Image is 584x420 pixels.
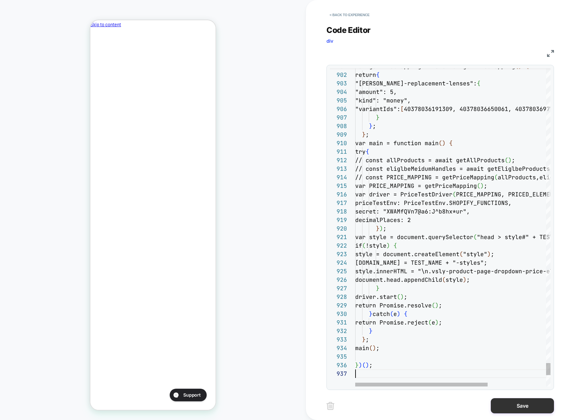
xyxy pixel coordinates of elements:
span: ( [453,191,456,198]
div: 906 [330,105,347,113]
span: var driver = PriceTestDriver [355,191,453,198]
span: ; [491,250,494,258]
span: ; [512,157,515,164]
img: fullscreen [547,50,554,57]
span: ( [473,233,477,241]
div: 916 [330,190,347,199]
span: [DOMAIN_NAME] = TEST_NAME + "-styles"; [355,259,487,266]
span: { [366,148,369,155]
span: main [355,344,369,352]
span: ) [366,361,369,369]
span: [ [400,105,404,113]
span: } [376,285,380,292]
div: 919 [330,216,347,224]
span: ; [366,131,369,138]
span: { [477,80,480,87]
span: ( [369,344,373,352]
span: ( [494,174,498,181]
div: 925 [330,267,347,275]
span: document.head.appendChild [355,276,442,283]
span: ; [369,361,373,369]
span: var PRICE_MAPPING = getPriceMapping [355,182,477,189]
span: ) [380,225,383,232]
span: PRICE_MAPPING, PRICED_ELEMENTS, [456,191,564,198]
span: ) [508,157,512,164]
span: catch [373,310,390,318]
div: 902 [330,71,347,79]
span: style = document.createElement [355,250,459,258]
span: ( [477,182,480,189]
div: 903 [330,79,347,88]
span: ( [390,310,393,318]
span: ; [404,293,407,300]
span: return [355,71,376,78]
span: driver.start [355,293,397,300]
span: style.innerHTML = "\n.vsly-product-page-dr [355,268,501,275]
span: "[PERSON_NAME]-replacement-lenses": [355,80,477,87]
div: 907 [330,113,347,122]
span: ( [505,157,508,164]
span: ( [459,250,463,258]
span: div [326,38,333,44]
div: 922 [330,241,347,250]
iframe: Gorgias live chat messenger [76,366,119,383]
div: 909 [330,130,347,139]
div: 931 [330,318,347,327]
span: ( [432,302,435,309]
span: ) [373,344,376,352]
div: 936 [330,361,347,369]
span: "kind": "money", [355,97,411,104]
span: try [355,148,366,155]
span: ( [428,319,432,326]
span: ) [442,139,446,147]
span: // const PRICE_MAPPING = getPriceMapping [355,174,494,181]
div: 920 [330,224,347,233]
span: // const eliglbeMeidumHandles = await getEli [355,165,508,172]
span: priceTestEnv: PriceTestEnv.SHOPIFY_FUNCTIO [355,199,501,207]
span: { [449,139,453,147]
div: 924 [330,258,347,267]
span: ( [442,276,446,283]
span: } [362,336,366,343]
span: ) [435,319,439,326]
span: ( [362,361,366,369]
span: } [369,327,373,335]
span: e [432,319,435,326]
span: 40378036191309, 40378036650061, 40378036977741, 40 [404,105,578,113]
div: 937 [330,369,347,378]
div: 905 [330,96,347,105]
span: NS, [501,199,512,207]
div: 921 [330,233,347,241]
div: 933 [330,335,347,344]
span: } [369,310,373,318]
div: 928 [330,293,347,301]
span: decimalPlaces: 2 [355,216,411,224]
span: if [355,242,362,249]
span: ) [397,310,400,318]
span: ; [439,302,442,309]
span: ; [439,319,442,326]
div: 915 [330,182,347,190]
span: var style = document.querySelector [355,233,473,241]
span: ( [397,293,400,300]
div: 918 [330,207,347,216]
div: 904 [330,88,347,96]
span: { [393,242,397,249]
span: secret: "XWAMfQVn7@a6:J^b8hx*ur", [355,208,470,215]
span: { [376,71,380,78]
span: ) [435,302,439,309]
div: 917 [330,199,347,207]
div: 914 [330,173,347,182]
span: ; [484,182,487,189]
span: style [446,276,463,283]
div: 913 [330,164,347,173]
span: ( [362,242,366,249]
span: { [404,310,407,318]
span: return Promise.resolve [355,302,432,309]
button: Save [491,398,554,413]
span: e [393,310,397,318]
div: 912 [330,156,347,164]
div: 910 [330,139,347,147]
